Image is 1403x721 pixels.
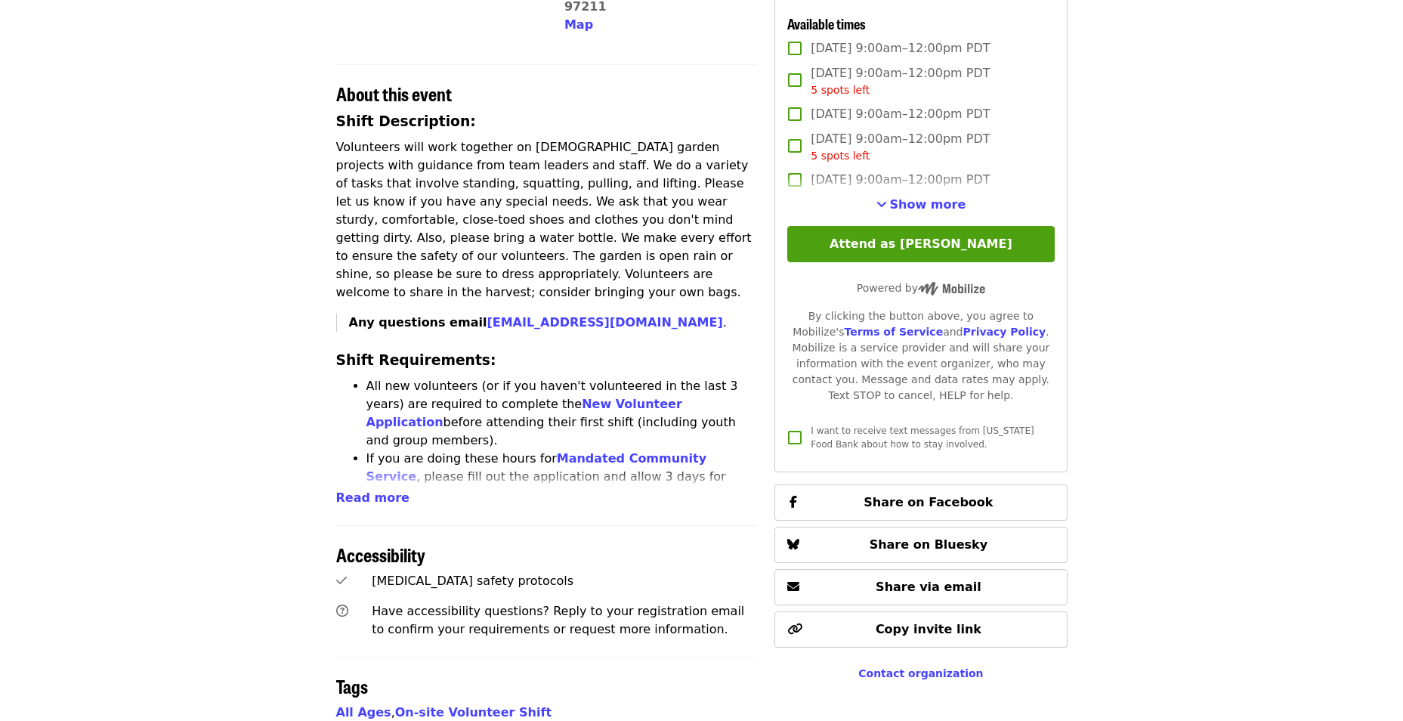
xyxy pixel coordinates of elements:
span: Map [564,17,593,32]
button: Attend as [PERSON_NAME] [787,226,1054,262]
p: . [349,314,757,332]
img: Powered by Mobilize [918,282,985,296]
span: Read more [336,490,409,505]
span: Share on Facebook [864,495,993,509]
i: question-circle icon [336,604,348,618]
span: [DATE] 9:00am–12:00pm PDT [811,39,990,57]
li: If you are doing these hours for , please fill out the application and allow 3 days for approval.... [366,450,757,522]
span: About this event [336,80,452,107]
button: Copy invite link [774,611,1067,648]
span: Have accessibility questions? Reply to your registration email to confirm your requirements or re... [372,604,744,636]
span: Copy invite link [876,622,981,636]
strong: Shift Description: [336,113,476,129]
a: On-site Volunteer Shift [395,705,552,719]
div: [MEDICAL_DATA] safety protocols [372,572,756,590]
span: I want to receive text messages from [US_STATE] Food Bank about how to stay involved. [811,425,1034,450]
a: Contact organization [858,667,983,679]
span: , [336,705,395,719]
span: [DATE] 9:00am–12:00pm PDT [811,105,990,123]
span: [DATE] 9:00am–12:00pm PDT [811,130,990,164]
button: See more timeslots [876,196,966,214]
span: Show more [890,197,966,212]
span: [DATE] 9:00am–12:00pm PDT [811,64,990,98]
a: New Volunteer Application [366,397,682,429]
button: Share on Facebook [774,484,1067,521]
a: Privacy Policy [963,326,1046,338]
button: Share on Bluesky [774,527,1067,563]
strong: Any questions email [349,315,723,330]
button: Read more [336,489,409,507]
span: 5 spots left [811,84,870,96]
strong: Shift Requirements: [336,352,496,368]
span: Share via email [876,580,981,594]
a: [EMAIL_ADDRESS][DOMAIN_NAME] [487,315,722,330]
li: All new volunteers (or if you haven't volunteered in the last 3 years) are required to complete t... [366,377,757,450]
span: Share on Bluesky [870,537,988,552]
p: Volunteers will work together on [DEMOGRAPHIC_DATA] garden projects with guidance from team leade... [336,138,757,302]
button: Share via email [774,569,1067,605]
span: 5 spots left [811,150,870,162]
span: Tags [336,673,368,699]
span: Powered by [857,282,985,294]
button: Map [564,16,593,34]
span: [DATE] 9:00am–12:00pm PDT [811,171,990,189]
i: check icon [336,574,347,588]
a: Terms of Service [844,326,943,338]
div: By clicking the button above, you agree to Mobilize's and . Mobilize is a service provider and wi... [787,308,1054,404]
a: All Ages [336,705,391,719]
span: Available times [787,14,866,33]
span: Accessibility [336,541,425,568]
